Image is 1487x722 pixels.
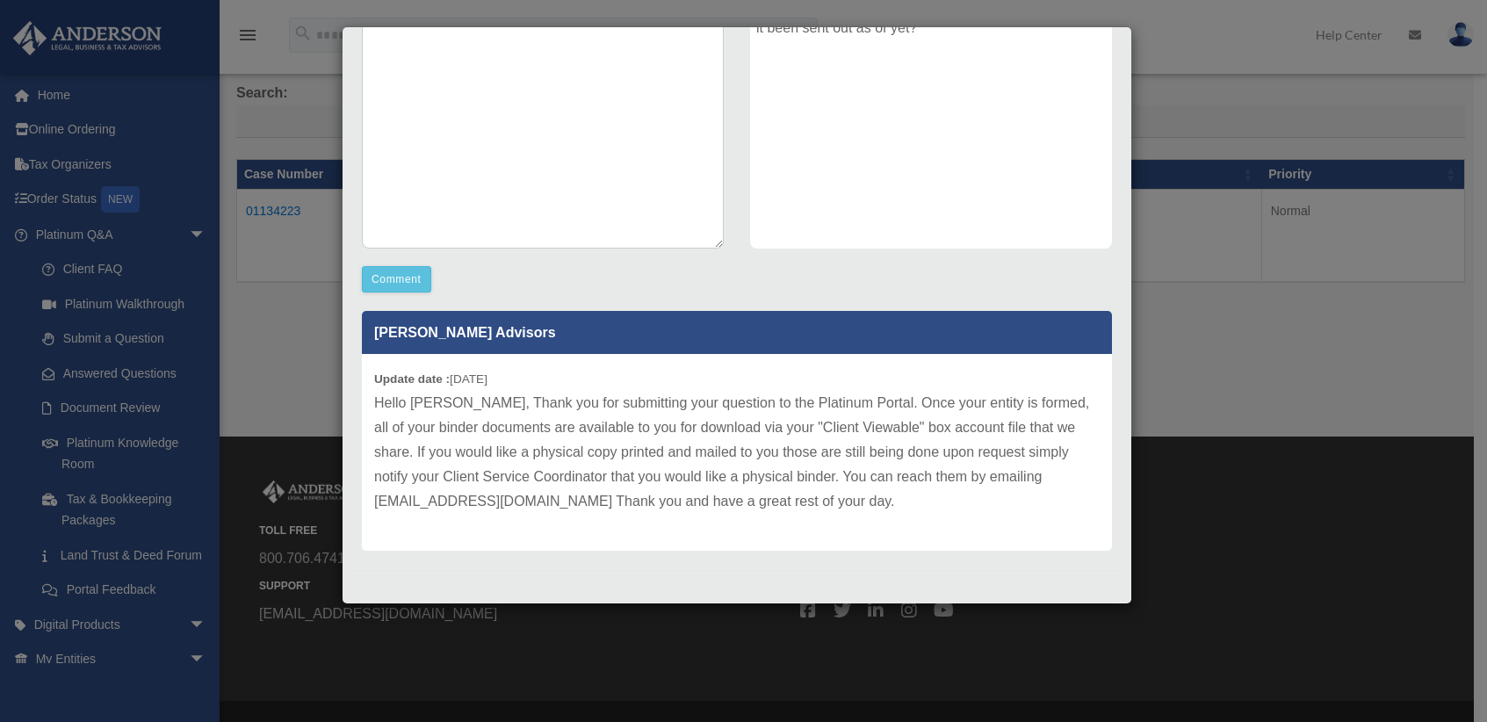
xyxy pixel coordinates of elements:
p: [PERSON_NAME] Advisors [362,311,1112,354]
b: Update date : [374,372,450,386]
small: [DATE] [374,372,487,386]
button: Comment [362,266,431,292]
p: Hello [PERSON_NAME], Thank you for submitting your question to the Platinum Portal. Once your ent... [374,391,1100,514]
